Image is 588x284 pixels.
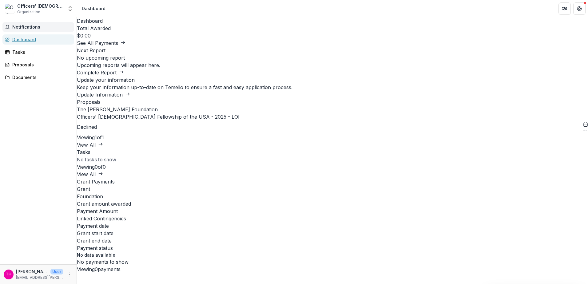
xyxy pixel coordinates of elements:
[77,156,588,163] p: No tasks to show
[77,134,588,141] p: Viewing 1 of 1
[77,244,588,252] div: Payment status
[77,148,588,156] h2: Tasks
[77,193,588,200] div: Foundation
[66,271,73,278] button: More
[77,185,588,193] div: Grant
[12,49,69,55] div: Tasks
[77,142,103,148] a: View All
[79,4,108,13] nav: breadcrumb
[2,47,74,57] a: Tasks
[77,200,588,207] div: Grant amount awarded
[5,4,15,14] img: Officers' Christian Fellowship of the USA
[77,215,588,222] div: Linked Contingencies
[77,76,588,84] h2: Update your information
[12,25,72,30] span: Notifications
[12,36,69,43] div: Dashboard
[77,178,588,185] h2: Grant Payments
[16,268,48,275] p: [PERSON_NAME]
[50,269,63,274] p: User
[77,47,588,54] h2: Next Report
[2,34,74,45] a: Dashboard
[82,5,105,12] div: Dashboard
[77,17,588,25] h1: Dashboard
[77,266,588,273] p: Viewing 0 payments
[12,74,69,81] div: Documents
[2,22,74,32] button: Notifications
[77,69,124,76] a: Complete Report
[66,2,74,15] button: Open entity switcher
[77,237,588,244] div: Grant end date
[583,128,588,134] span: --
[77,258,588,266] div: No payments to show
[77,252,588,258] p: No data available
[77,207,588,215] div: Payment Amount
[77,171,103,177] a: View All
[77,222,588,230] div: Payment date
[77,163,588,171] p: Viewing 0 of 0
[2,72,74,82] a: Documents
[77,124,97,130] span: Declined
[17,3,63,9] div: Officers' [DEMOGRAPHIC_DATA] Fellowship of the [GEOGRAPHIC_DATA]
[77,61,588,69] p: Upcoming reports will appear here.
[77,84,588,91] h3: Keep your information up-to-date on Temelio to ensure a fast and easy application process.
[77,230,588,237] div: Grant start date
[16,275,63,280] p: [EMAIL_ADDRESS][PERSON_NAME][DOMAIN_NAME]
[6,272,11,276] div: Teppi Helms
[77,39,125,47] button: See All Payments
[77,25,588,32] h2: Total Awarded
[77,32,588,39] h3: $0.00
[558,2,571,15] button: Partners
[77,92,130,98] a: Update Information
[2,60,74,70] a: Proposals
[17,9,40,15] span: Organization
[12,61,69,68] div: Proposals
[77,106,588,113] p: The [PERSON_NAME] Foundation
[573,2,586,15] button: Get Help
[77,98,588,106] h2: Proposals
[77,54,588,61] h3: No upcoming report
[77,114,240,120] a: Officers' [DEMOGRAPHIC_DATA] Fellowship of the USA - 2025 - LOI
